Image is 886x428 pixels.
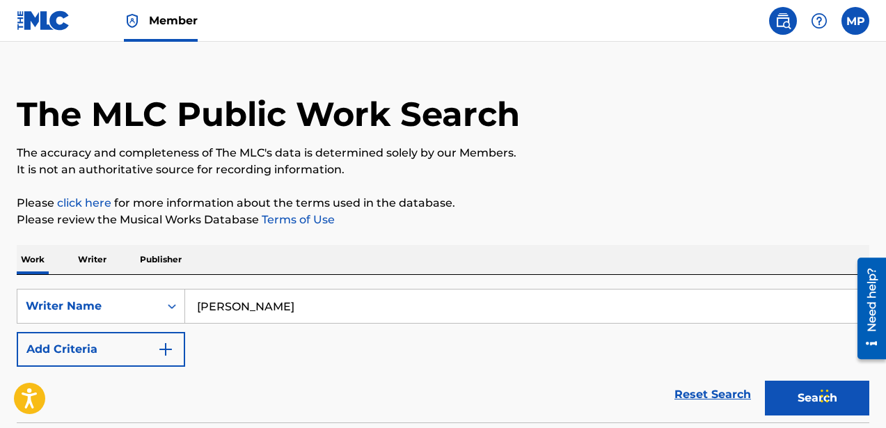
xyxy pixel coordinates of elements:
[811,13,828,29] img: help
[17,289,869,422] form: Search Form
[17,332,185,367] button: Add Criteria
[259,213,335,226] a: Terms of Use
[149,13,198,29] span: Member
[17,93,520,135] h1: The MLC Public Work Search
[17,212,869,228] p: Please review the Musical Works Database
[17,10,70,31] img: MLC Logo
[765,381,869,415] button: Search
[74,245,111,274] p: Writer
[57,196,111,209] a: click here
[124,13,141,29] img: Top Rightsholder
[816,361,886,428] iframe: Chat Widget
[821,375,829,417] div: Drag
[136,245,186,274] p: Publisher
[17,195,869,212] p: Please for more information about the terms used in the database.
[769,7,797,35] a: Public Search
[847,253,886,365] iframe: Resource Center
[17,145,869,161] p: The accuracy and completeness of The MLC's data is determined solely by our Members.
[17,161,869,178] p: It is not an authoritative source for recording information.
[805,7,833,35] div: Help
[775,13,791,29] img: search
[667,379,758,410] a: Reset Search
[26,298,151,315] div: Writer Name
[841,7,869,35] div: User Menu
[157,341,174,358] img: 9d2ae6d4665cec9f34b9.svg
[17,245,49,274] p: Work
